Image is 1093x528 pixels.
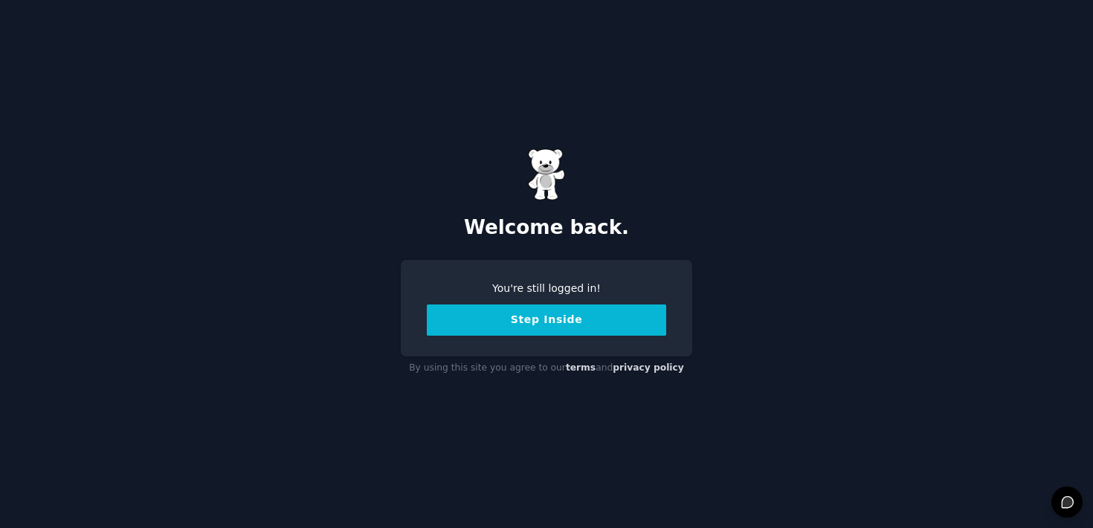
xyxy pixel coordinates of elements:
[427,281,666,296] div: You're still logged in!
[427,304,666,336] button: Step Inside
[401,356,692,380] div: By using this site you agree to our and
[613,362,684,373] a: privacy policy
[427,313,666,325] a: Step Inside
[528,149,565,201] img: Gummy Bear
[401,216,692,240] h2: Welcome back.
[566,362,596,373] a: terms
